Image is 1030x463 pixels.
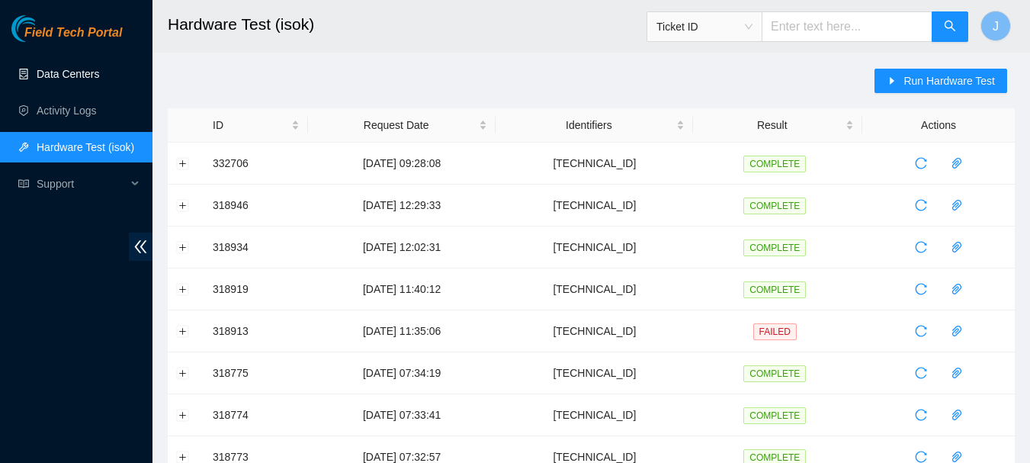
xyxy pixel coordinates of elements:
span: paper-clip [945,241,968,253]
button: paper-clip [945,361,969,385]
span: reload [910,325,932,337]
input: Enter text here... [762,11,932,42]
button: caret-rightRun Hardware Test [874,69,1007,93]
button: Expand row [177,241,189,253]
td: [TECHNICAL_ID] [496,394,693,436]
button: Expand row [177,409,189,421]
span: paper-clip [945,199,968,211]
button: Expand row [177,283,189,295]
span: COMPLETE [743,240,806,256]
button: reload [909,361,933,385]
span: FAILED [753,323,797,340]
button: Expand row [177,157,189,169]
span: caret-right [887,76,897,88]
span: reload [910,367,932,379]
button: Expand row [177,325,189,337]
span: COMPLETE [743,365,806,382]
button: J [980,11,1011,41]
span: paper-clip [945,325,968,337]
span: COMPLETE [743,156,806,172]
span: reload [910,157,932,169]
td: [TECHNICAL_ID] [496,352,693,394]
button: reload [909,319,933,343]
span: Support [37,169,127,199]
a: Hardware Test (isok) [37,141,134,153]
button: paper-clip [945,151,969,175]
td: [TECHNICAL_ID] [496,268,693,310]
span: paper-clip [945,283,968,295]
span: double-left [129,233,152,261]
td: 318934 [204,227,308,268]
span: paper-clip [945,409,968,421]
td: 332706 [204,143,308,185]
span: reload [910,409,932,421]
button: Expand row [177,367,189,379]
button: reload [909,235,933,259]
th: Actions [862,108,1015,143]
button: reload [909,193,933,217]
span: search [944,20,956,34]
td: [DATE] 07:34:19 [308,352,496,394]
span: paper-clip [945,157,968,169]
td: [DATE] 11:40:12 [308,268,496,310]
td: [DATE] 12:02:31 [308,227,496,268]
span: Field Tech Portal [24,26,122,40]
td: [DATE] 11:35:06 [308,310,496,352]
span: reload [910,451,932,463]
span: Ticket ID [656,15,752,38]
td: [DATE] 09:28:08 [308,143,496,185]
td: 318913 [204,310,308,352]
button: reload [909,403,933,427]
span: Run Hardware Test [903,72,995,89]
td: [DATE] 12:29:33 [308,185,496,227]
button: paper-clip [945,235,969,259]
td: [TECHNICAL_ID] [496,227,693,268]
button: paper-clip [945,319,969,343]
a: Data Centers [37,68,99,80]
span: read [18,178,29,189]
td: [TECHNICAL_ID] [496,185,693,227]
td: [TECHNICAL_ID] [496,143,693,185]
button: Expand row [177,451,189,463]
span: reload [910,241,932,253]
span: J [993,17,999,36]
span: COMPLETE [743,407,806,424]
span: COMPLETE [743,281,806,298]
td: [TECHNICAL_ID] [496,310,693,352]
span: reload [910,283,932,295]
span: reload [910,199,932,211]
button: search [932,11,968,42]
a: Akamai TechnologiesField Tech Portal [11,27,122,47]
button: reload [909,277,933,301]
td: 318946 [204,185,308,227]
span: COMPLETE [743,198,806,214]
td: 318919 [204,268,308,310]
span: paper-clip [945,451,968,463]
button: paper-clip [945,403,969,427]
a: Activity Logs [37,104,97,117]
img: Akamai Technologies [11,15,77,42]
td: [DATE] 07:33:41 [308,394,496,436]
button: paper-clip [945,277,969,301]
td: 318775 [204,352,308,394]
td: 318774 [204,394,308,436]
button: reload [909,151,933,175]
button: paper-clip [945,193,969,217]
button: Expand row [177,199,189,211]
span: paper-clip [945,367,968,379]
